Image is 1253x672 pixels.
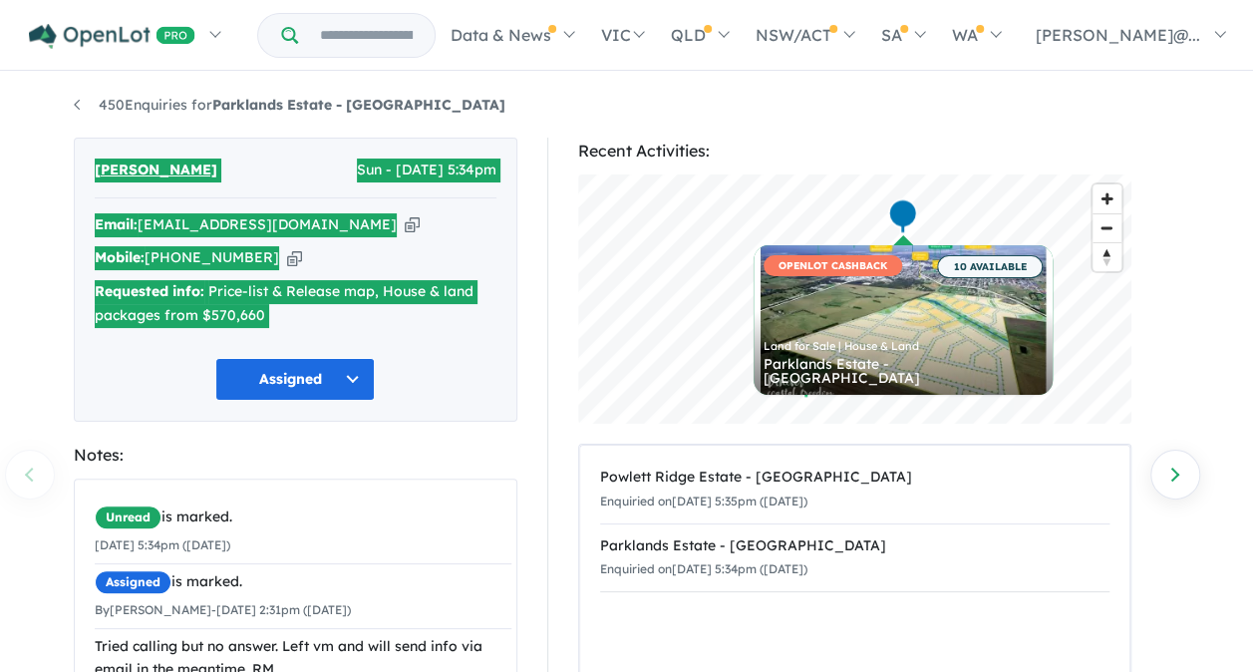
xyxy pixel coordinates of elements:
[95,602,351,617] small: By [PERSON_NAME] - [DATE] 2:31pm ([DATE])
[95,537,230,552] small: [DATE] 5:34pm ([DATE])
[1093,184,1121,213] button: Zoom in
[600,523,1109,593] a: Parklands Estate - [GEOGRAPHIC_DATA]Enquiried on[DATE] 5:34pm ([DATE])
[74,96,505,114] a: 450Enquiries forParklands Estate - [GEOGRAPHIC_DATA]
[764,357,1043,385] div: Parklands Estate - [GEOGRAPHIC_DATA]
[1093,214,1121,242] span: Zoom out
[215,358,375,401] button: Assigned
[600,494,807,508] small: Enquiried on [DATE] 5:35pm ([DATE])
[600,561,807,576] small: Enquiried on [DATE] 5:34pm ([DATE])
[95,505,161,529] span: Unread
[95,570,171,594] span: Assigned
[95,570,511,594] div: is marked.
[405,214,420,235] button: Copy
[1036,25,1200,45] span: [PERSON_NAME]@...
[287,247,302,268] button: Copy
[937,255,1043,278] span: 10 AVAILABLE
[1093,213,1121,242] button: Zoom out
[600,456,1109,524] a: Powlett Ridge Estate - [GEOGRAPHIC_DATA]Enquiried on[DATE] 5:35pm ([DATE])
[357,159,496,182] span: Sun - [DATE] 5:34pm
[95,282,204,300] strong: Requested info:
[74,442,517,469] div: Notes:
[578,174,1131,424] canvas: Map
[212,96,505,114] strong: Parklands Estate - [GEOGRAPHIC_DATA]
[95,248,145,266] strong: Mobile:
[764,255,902,276] span: OPENLOT CASHBACK
[600,534,1109,558] div: Parklands Estate - [GEOGRAPHIC_DATA]
[138,215,397,233] a: [EMAIL_ADDRESS][DOMAIN_NAME]
[764,341,1043,352] div: Land for Sale | House & Land
[600,466,1109,490] div: Powlett Ridge Estate - [GEOGRAPHIC_DATA]
[95,215,138,233] strong: Email:
[95,280,496,328] div: Price-list & Release map, House & land packages from $570,660
[74,94,1180,118] nav: breadcrumb
[145,248,279,266] a: [PHONE_NUMBER]
[1093,243,1121,271] span: Reset bearing to north
[302,14,431,57] input: Try estate name, suburb, builder or developer
[29,24,195,49] img: Openlot PRO Logo White
[887,198,917,235] div: Map marker
[95,505,511,529] div: is marked.
[754,245,1053,395] a: OPENLOT CASHBACK 10 AVAILABLE Land for Sale | House & Land Parklands Estate - [GEOGRAPHIC_DATA]
[95,159,217,182] span: [PERSON_NAME]
[1093,242,1121,271] button: Reset bearing to north
[578,138,1131,165] div: Recent Activities:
